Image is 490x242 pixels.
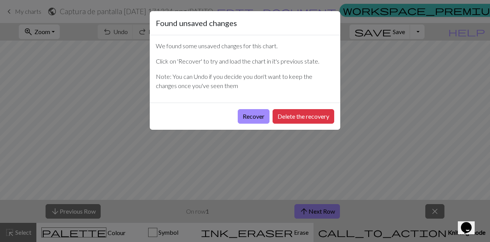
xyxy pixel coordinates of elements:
[156,17,237,29] h5: Found unsaved changes
[156,57,334,66] p: Click on 'Recover' to try and load the chart in it's previous state.
[238,109,269,124] button: Recover
[156,41,334,51] p: We found some unsaved changes for this chart.
[273,109,334,124] button: Delete the recovery
[156,72,334,90] p: Note: You can Undo if you decide you don't want to keep the changes once you've seen them
[458,211,482,234] iframe: chat widget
